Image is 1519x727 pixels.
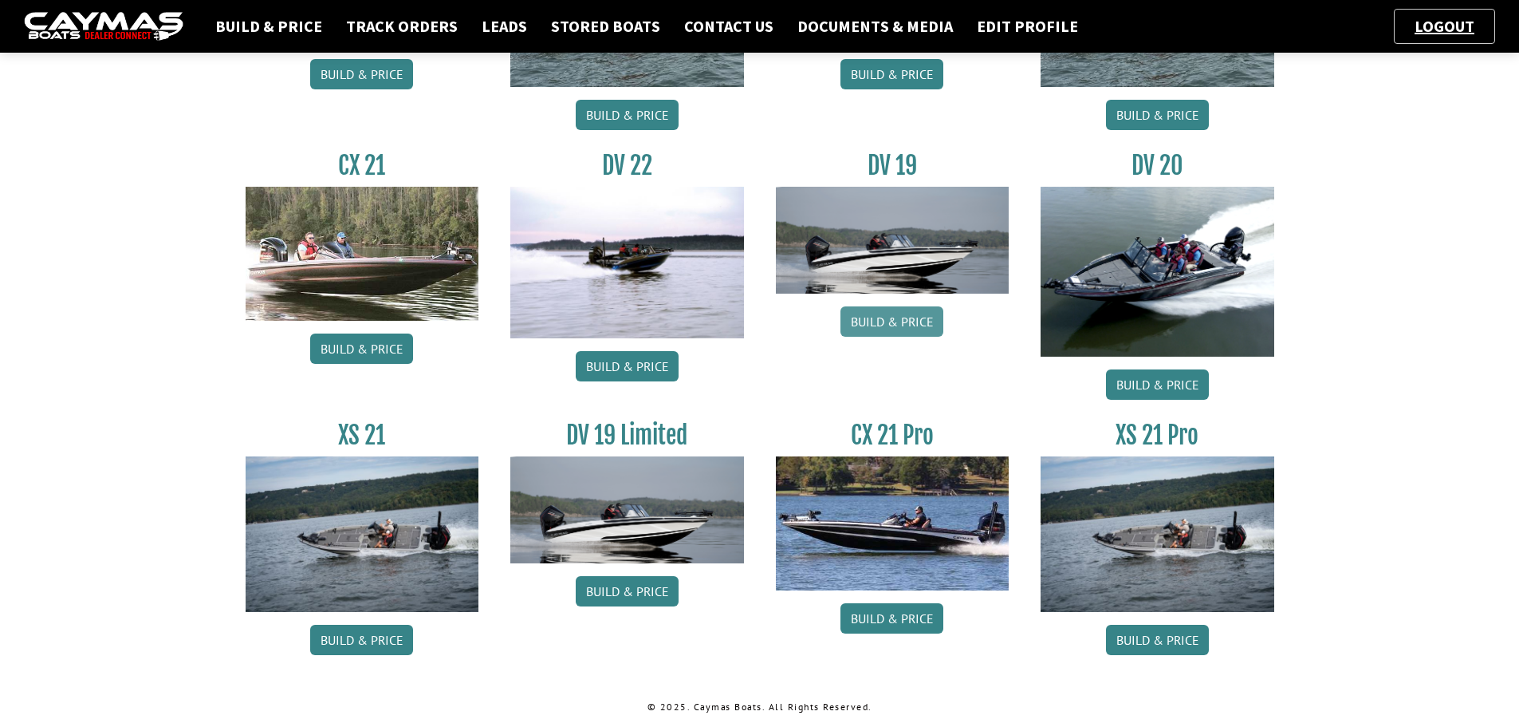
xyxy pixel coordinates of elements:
[338,16,466,37] a: Track Orders
[310,625,413,655] a: Build & Price
[969,16,1086,37] a: Edit Profile
[246,151,479,180] h3: CX 21
[1407,16,1482,36] a: Logout
[1041,187,1274,357] img: DV_20_from_website_for_caymas_connect.png
[676,16,781,37] a: Contact Us
[789,16,961,37] a: Documents & Media
[510,421,744,450] h3: DV 19 Limited
[207,16,330,37] a: Build & Price
[776,151,1009,180] h3: DV 19
[1106,369,1209,400] a: Build & Price
[576,576,679,606] a: Build & Price
[576,351,679,381] a: Build & Price
[246,421,479,450] h3: XS 21
[246,456,479,612] img: XS_21_thumbnail.jpg
[510,187,744,338] img: DV22_original_motor_cropped_for_caymas_connect.jpg
[1041,421,1274,450] h3: XS 21 Pro
[510,151,744,180] h3: DV 22
[840,59,943,89] a: Build & Price
[310,59,413,89] a: Build & Price
[776,456,1009,591] img: CX-21Pro_thumbnail.jpg
[840,603,943,634] a: Build & Price
[576,100,679,130] a: Build & Price
[840,306,943,337] a: Build & Price
[1106,625,1209,655] a: Build & Price
[776,187,1009,294] img: dv-19-ban_from_website_for_caymas_connect.png
[543,16,668,37] a: Stored Boats
[474,16,535,37] a: Leads
[310,334,413,364] a: Build & Price
[1041,151,1274,180] h3: DV 20
[1106,100,1209,130] a: Build & Price
[246,700,1274,714] p: © 2025. Caymas Boats. All Rights Reserved.
[24,12,183,41] img: caymas-dealer-connect-2ed40d3bc7270c1d8d7ffb4b79bf05adc795679939227970def78ec6f6c03838.gif
[1041,456,1274,612] img: XS_21_thumbnail.jpg
[246,187,479,321] img: CX21_thumb.jpg
[510,456,744,563] img: dv-19-ban_from_website_for_caymas_connect.png
[776,421,1009,450] h3: CX 21 Pro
